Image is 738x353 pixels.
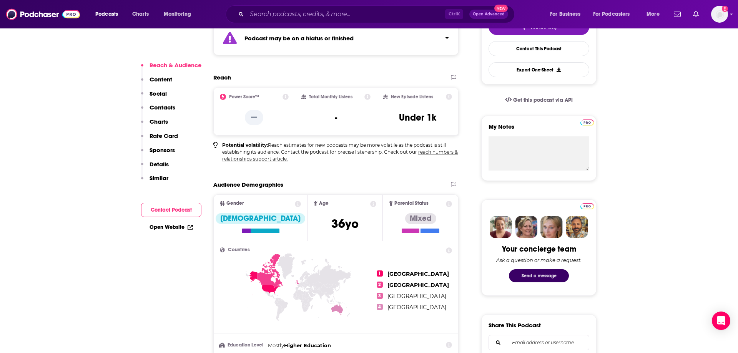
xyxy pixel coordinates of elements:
button: open menu [641,8,669,20]
strong: Podcast may be on a hiatus or finished [244,35,354,42]
a: Charts [127,8,153,20]
span: Countries [228,247,250,252]
span: [GEOGRAPHIC_DATA] [387,282,449,288]
span: Logged in as jfalkner [711,6,728,23]
button: Contacts [141,104,175,118]
button: Rate Card [141,132,178,146]
button: open menu [90,8,128,20]
p: Charts [150,118,168,125]
input: Search podcasts, credits, & more... [247,8,445,20]
div: Search followers [489,335,589,350]
img: Jon Profile [566,216,588,238]
h3: Share This Podcast [489,322,541,329]
a: Show notifications dropdown [671,8,684,21]
span: 2 [377,282,383,288]
h3: Education Level [220,343,265,348]
span: More [647,9,660,20]
b: Potential volatility: [222,142,268,148]
p: Contacts [150,104,175,111]
div: Search podcasts, credits, & more... [233,5,522,23]
button: open menu [158,8,201,20]
input: Email address or username... [495,335,583,350]
div: Your concierge team [502,244,576,254]
span: Podcasts [95,9,118,20]
span: Gender [226,201,244,206]
a: Show notifications dropdown [690,8,702,21]
a: Open Website [150,224,193,230]
svg: Add a profile image [722,6,728,12]
img: Podchaser - Follow, Share and Rate Podcasts [6,7,80,22]
a: Contact This Podcast [489,41,589,56]
button: Charts [141,118,168,132]
span: Charts [132,9,149,20]
span: 3 [377,293,383,299]
div: [DEMOGRAPHIC_DATA] [216,213,305,224]
span: New [494,5,508,12]
a: Pro website [580,202,594,209]
button: Details [141,161,169,175]
span: 4 [377,304,383,310]
h2: Reach [213,74,231,81]
button: Content [141,76,172,90]
span: For Podcasters [593,9,630,20]
button: Open AdvancedNew [469,10,508,19]
h2: Power Score™ [229,94,259,99]
span: For Business [550,9,580,20]
a: Pro website [580,118,594,126]
h3: - [335,112,337,123]
p: Content [150,76,172,83]
p: Rate Card [150,132,178,139]
a: reach numbers & relationships support article. [222,149,458,162]
button: Send a message [509,269,569,282]
div: Open Intercom Messenger [712,312,730,330]
label: My Notes [489,123,589,136]
h2: New Episode Listens [391,94,433,99]
span: Age [319,201,329,206]
div: Mixed [405,213,436,224]
img: Podchaser Pro [580,203,594,209]
span: Open Advanced [473,12,505,16]
span: 1 [377,270,383,277]
p: Sponsors [150,146,175,154]
p: -- [245,110,263,125]
span: Ctrl K [445,9,463,19]
span: Parental Status [394,201,429,206]
button: Reach & Audience [141,61,201,76]
span: Get this podcast via API [513,97,573,103]
button: Export One-Sheet [489,62,589,77]
a: Get this podcast via API [499,91,579,109]
section: Click to expand status details [213,21,459,55]
button: Contact Podcast [141,203,201,217]
h2: Audience Demographics [213,181,283,188]
img: Jules Profile [540,216,563,238]
button: open menu [588,8,641,20]
button: Social [141,90,167,104]
img: Sydney Profile [490,216,512,238]
p: Details [150,161,169,168]
p: Reach & Audience [150,61,201,69]
img: Barbara Profile [515,216,537,238]
span: [GEOGRAPHIC_DATA] [387,270,449,277]
span: 36 yo [331,216,359,231]
span: Mostly [268,342,284,348]
img: Podchaser Pro [580,119,594,126]
span: Monitoring [164,9,191,20]
p: Reach estimates for new podcasts may be more volatile as the podcast is still establishing its au... [222,142,459,162]
button: Similar [141,174,168,189]
button: open menu [545,8,590,20]
button: Show profile menu [711,6,728,23]
p: Social [150,90,167,97]
img: User Profile [711,6,728,23]
span: [GEOGRAPHIC_DATA] [387,293,446,300]
div: Ask a question or make a request. [496,257,582,263]
h2: Total Monthly Listens [309,94,352,99]
p: Similar [150,174,168,182]
span: Higher Education [284,342,331,348]
h3: Under 1k [399,112,436,123]
button: Sponsors [141,146,175,161]
span: [GEOGRAPHIC_DATA] [387,304,446,311]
